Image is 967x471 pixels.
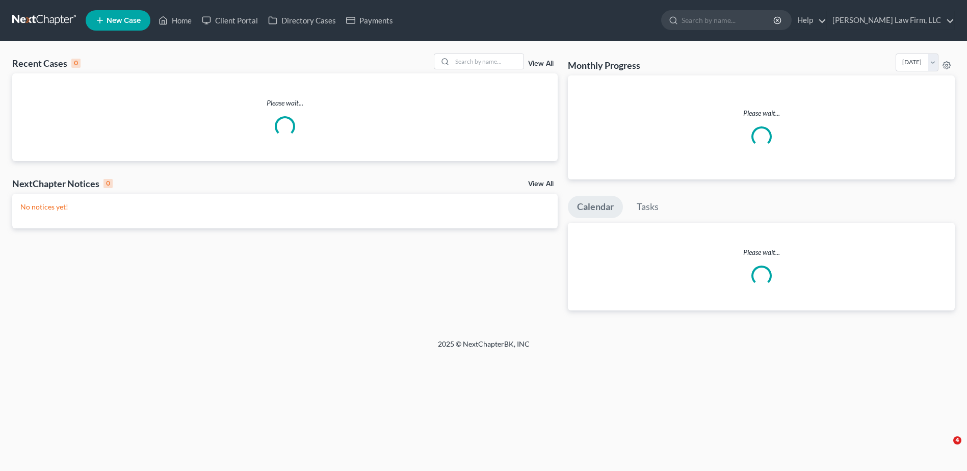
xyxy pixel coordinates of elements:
div: NextChapter Notices [12,177,113,190]
a: Directory Cases [263,11,341,30]
div: 2025 © NextChapterBK, INC [193,339,774,357]
a: View All [528,180,554,188]
a: [PERSON_NAME] Law Firm, LLC [827,11,954,30]
span: 4 [953,436,961,444]
a: Payments [341,11,398,30]
div: 0 [103,179,113,188]
a: Tasks [628,196,668,218]
a: Home [153,11,197,30]
h3: Monthly Progress [568,59,640,71]
iframe: Intercom live chat [932,436,957,461]
a: Client Portal [197,11,263,30]
p: Please wait... [576,108,947,118]
p: No notices yet! [20,202,550,212]
a: Help [792,11,826,30]
div: Recent Cases [12,57,81,69]
input: Search by name... [682,11,775,30]
div: 0 [71,59,81,68]
p: Please wait... [568,247,955,257]
input: Search by name... [452,54,524,69]
p: Please wait... [12,98,558,108]
a: Calendar [568,196,623,218]
span: New Case [107,17,141,24]
a: View All [528,60,554,67]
